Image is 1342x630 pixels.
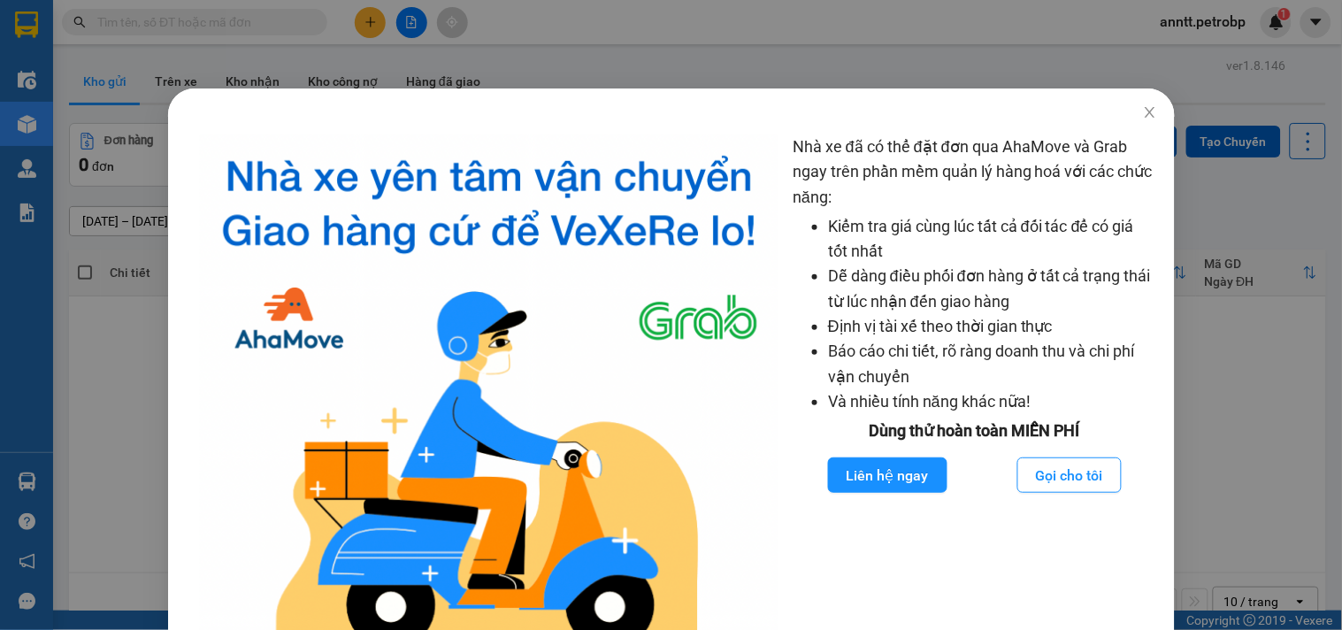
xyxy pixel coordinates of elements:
div: Dùng thử hoàn toàn MIỄN PHÍ [793,419,1157,443]
li: Kiểm tra giá cùng lúc tất cả đối tác để có giá tốt nhất [828,214,1157,265]
span: Liên hệ ngay [846,465,928,487]
li: Dễ dàng điều phối đơn hàng ở tất cả trạng thái từ lúc nhận đến giao hàng [828,264,1157,314]
button: Gọi cho tôi [1017,457,1122,493]
span: close [1142,105,1156,119]
li: Và nhiều tính năng khác nữa! [828,389,1157,414]
button: Close [1124,88,1174,138]
span: Gọi cho tôi [1036,465,1103,487]
li: Định vị tài xế theo thời gian thực [828,314,1157,339]
button: Liên hệ ngay [827,457,947,493]
li: Báo cáo chi tiết, rõ ràng doanh thu và chi phí vận chuyển [828,339,1157,389]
